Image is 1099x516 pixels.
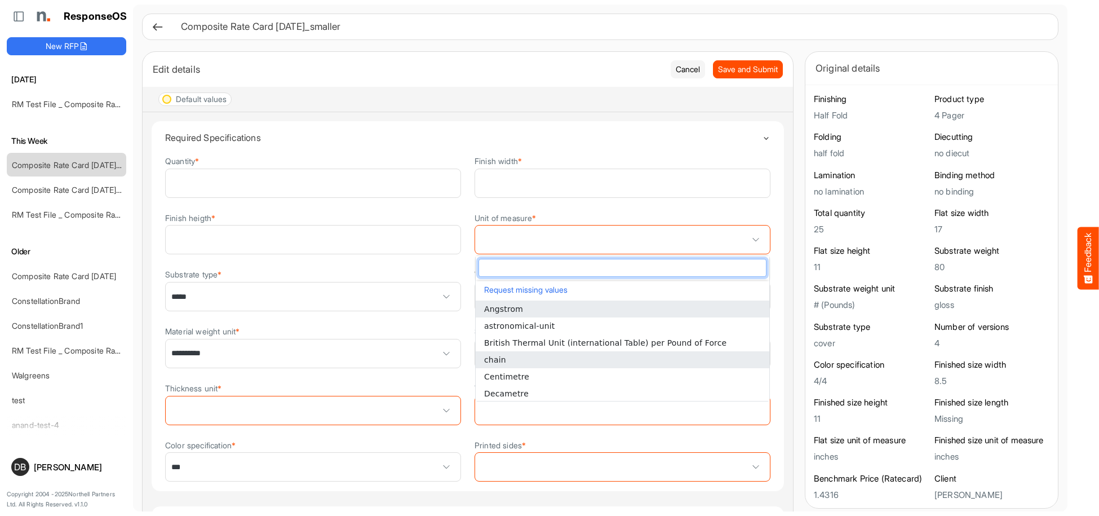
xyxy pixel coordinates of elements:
h5: no diecut [934,148,1049,158]
span: Centimetre [484,372,529,381]
span: DB [14,462,26,471]
a: Composite Rate Card [DATE]_smaller [12,185,145,195]
h6: Finishing [814,94,929,105]
button: Feedback [1078,227,1099,289]
h6: Lamination [814,170,929,181]
span: Decametre [484,389,529,398]
label: Material weight unit [165,327,240,336]
div: Default values [176,95,227,103]
span: astronomical-unit [484,321,555,330]
h6: Flat size width [934,208,1049,219]
span: chain [484,355,506,364]
h6: Folding [814,131,929,143]
button: Save and Submit Progress [713,60,783,78]
h5: inches [934,452,1049,461]
label: Finish heigth [165,214,215,222]
h5: 1.4316 [814,490,929,500]
button: New RFP [7,37,126,55]
h5: 4 [934,338,1049,348]
h5: half fold [814,148,929,158]
span: Angstrom [484,305,523,314]
label: Finish width [475,157,522,165]
button: Request missing values [481,283,764,297]
h1: ResponseOS [64,11,127,23]
h6: Substrate weight unit [814,283,929,294]
label: Printed sides [475,441,526,449]
input: dropdownlistfilter [479,259,766,276]
h5: Half Fold [814,111,929,120]
h6: Finished size unit of measure [934,435,1049,446]
label: Substrate type [165,270,221,279]
div: [PERSON_NAME] [34,463,122,471]
h5: 11 [814,414,929,424]
h6: Diecutting [934,131,1049,143]
label: Quantity [165,157,199,165]
h6: This Week [7,135,126,147]
a: RM Test File _ Composite Rate Card [DATE] [12,346,169,355]
h6: Substrate weight [934,245,1049,257]
h5: no binding [934,187,1049,196]
span: Save and Submit [718,63,778,76]
h5: 17 [934,224,1049,234]
h5: 80 [934,262,1049,272]
p: Copyright 2004 - 2025 Northell Partners Ltd. All Rights Reserved. v 1.1.0 [7,489,126,509]
h6: Older [7,245,126,258]
h6: Finished size length [934,397,1049,408]
a: Walgreens [12,371,50,380]
a: test [12,395,25,405]
h6: [DATE] [7,73,126,86]
h5: gloss [934,300,1049,310]
h6: Flat size height [814,245,929,257]
h5: [PERSON_NAME] [934,490,1049,500]
a: ConstellationBrand1 [12,321,83,330]
h5: inches [814,452,929,461]
label: Color specification [165,441,236,449]
h6: Color specification [814,359,929,371]
h5: no lamination [814,187,929,196]
span: British Thermal Unit (international Table) per Pound of Force [484,338,726,347]
h5: Missing [934,414,1049,424]
label: Substrate thickness [475,327,549,336]
h6: Binding method [934,170,1049,181]
label: Weight [475,270,503,279]
h6: Total quantity [814,208,929,219]
h6: Client [934,473,1049,484]
h6: Substrate finish [934,283,1049,294]
h5: 4 Pager [934,111,1049,120]
a: RM Test File _ Composite Rate Card [DATE] [12,210,169,219]
label: Total number of colours [475,384,564,392]
h5: 25 [814,224,929,234]
img: Northell [31,5,54,28]
label: Thickness unit [165,384,221,392]
h6: Substrate type [814,321,929,333]
h6: Finished size width [934,359,1049,371]
label: Unit of measure [475,214,537,222]
h5: 8.5 [934,376,1049,386]
h5: cover [814,338,929,348]
h5: # (Pounds) [814,300,929,310]
h5: 4/4 [814,376,929,386]
h6: Benchmark Price (Ratecard) [814,473,929,484]
div: Edit details [153,61,662,77]
div: Original details [816,60,1048,76]
h6: Flat size unit of measure [814,435,929,446]
h6: Product type [934,94,1049,105]
button: Cancel [671,60,705,78]
h5: 11 [814,262,929,272]
a: ConstellationBrand [12,296,80,306]
h6: Number of versions [934,321,1049,333]
h4: Required Specifications [165,133,762,143]
h6: Composite Rate Card [DATE]_smaller [181,22,1040,32]
h6: Finished size height [814,397,929,408]
a: RM Test File _ Composite Rate Card [DATE] [12,99,169,109]
a: Composite Rate Card [DATE] [12,271,116,281]
div: dropdownlist [475,255,770,401]
summary: Toggle content [165,121,770,154]
a: Composite Rate Card [DATE]_smaller [12,160,145,170]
